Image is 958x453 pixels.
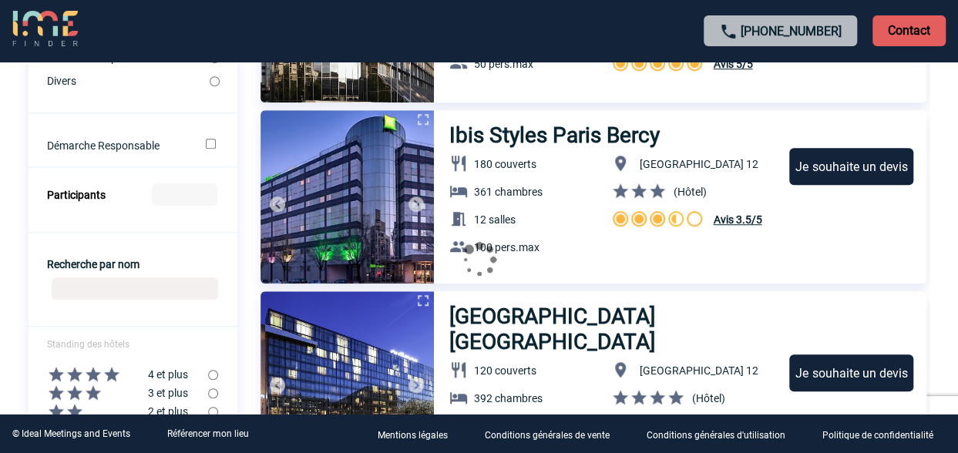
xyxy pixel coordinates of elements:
[474,186,543,198] span: 361 chambres
[47,139,185,152] label: Démarche Responsable
[47,75,210,87] label: Divers
[789,148,913,185] div: Je souhaite un devis
[474,58,533,70] span: 50 pers.max
[474,158,536,170] span: 180 couverts
[449,154,468,173] img: baseline_restaurant_white_24dp-b.png
[47,189,106,201] label: Participants
[206,139,216,149] input: Démarche Responsable
[741,24,842,39] a: [PHONE_NUMBER]
[449,388,468,407] img: baseline_hotel_white_24dp-b.png
[691,392,724,404] span: (Hôtel)
[449,54,468,72] img: baseline_group_white_24dp-b.png
[634,427,810,441] a: Conditions générales d'utilisation
[639,364,758,377] span: [GEOGRAPHIC_DATA] 12
[822,430,933,441] p: Politique de confidentialité
[449,122,661,148] h3: Ibis Styles Paris Bercy
[474,392,543,404] span: 392 chambres
[449,182,468,200] img: baseline_hotel_white_24dp-b.png
[647,430,785,441] p: Conditions générales d'utilisation
[29,384,208,402] label: 3 et plus
[449,210,468,228] img: baseline_meeting_room_white_24dp-b.png
[474,364,536,377] span: 120 couverts
[713,58,752,70] span: Avis 5/5
[639,158,758,170] span: [GEOGRAPHIC_DATA] 12
[472,427,634,441] a: Conditions générales de vente
[611,154,630,173] img: baseline_location_on_white_24dp-b.png
[810,427,958,441] a: Politique de confidentialité
[167,428,249,439] a: Référencer mon lieu
[872,15,946,46] p: Contact
[485,430,610,441] p: Conditions générales de vente
[261,110,434,284] img: 1.jpg
[719,22,738,41] img: call-24-px.png
[449,361,468,379] img: baseline_restaurant_white_24dp-b.png
[365,427,472,441] a: Mentions légales
[789,354,913,391] div: Je souhaite un devis
[713,213,761,226] span: Avis 3.5/5
[12,428,130,439] div: © Ideal Meetings and Events
[29,365,208,384] label: 4 et plus
[449,304,775,354] h3: [GEOGRAPHIC_DATA] [GEOGRAPHIC_DATA]
[611,361,630,379] img: baseline_location_on_white_24dp-b.png
[378,430,448,441] p: Mentions légales
[673,186,706,198] span: (Hôtel)
[47,339,129,350] span: Standing des hôtels
[474,213,516,226] span: 12 salles
[29,402,208,421] label: 2 et plus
